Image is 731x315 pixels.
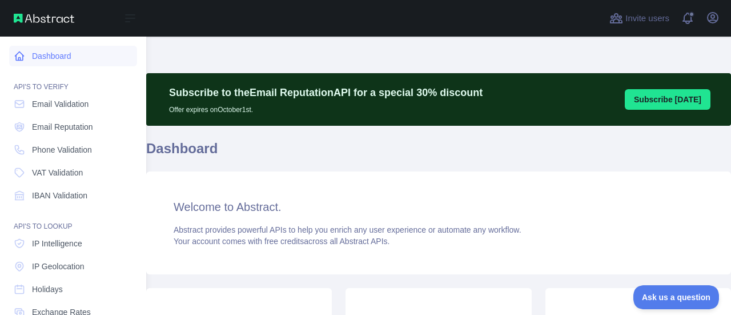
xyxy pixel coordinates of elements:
[146,139,731,167] h1: Dashboard
[32,121,93,133] span: Email Reputation
[625,89,710,110] button: Subscribe [DATE]
[32,98,89,110] span: Email Validation
[9,69,137,91] div: API'S TO VERIFY
[174,237,389,246] span: Your account comes with across all Abstract APIs.
[607,9,672,27] button: Invite users
[32,190,87,201] span: IBAN Validation
[9,139,137,160] a: Phone Validation
[9,94,137,114] a: Email Validation
[14,14,74,23] img: Abstract API
[264,237,304,246] span: free credits
[9,46,137,66] a: Dashboard
[9,162,137,183] a: VAT Validation
[9,279,137,300] a: Holidays
[633,285,720,309] iframe: Toggle Customer Support
[9,233,137,254] a: IP Intelligence
[169,85,483,101] p: Subscribe to the Email Reputation API for a special 30 % discount
[9,185,137,206] a: IBAN Validation
[174,199,704,215] h3: Welcome to Abstract.
[32,167,83,178] span: VAT Validation
[625,12,669,25] span: Invite users
[32,261,85,272] span: IP Geolocation
[9,117,137,137] a: Email Reputation
[174,225,521,234] span: Abstract provides powerful APIs to help you enrich any user experience or automate any workflow.
[9,256,137,277] a: IP Geolocation
[32,284,63,295] span: Holidays
[9,208,137,231] div: API'S TO LOOKUP
[32,238,82,249] span: IP Intelligence
[169,101,483,114] p: Offer expires on October 1st.
[32,144,92,155] span: Phone Validation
